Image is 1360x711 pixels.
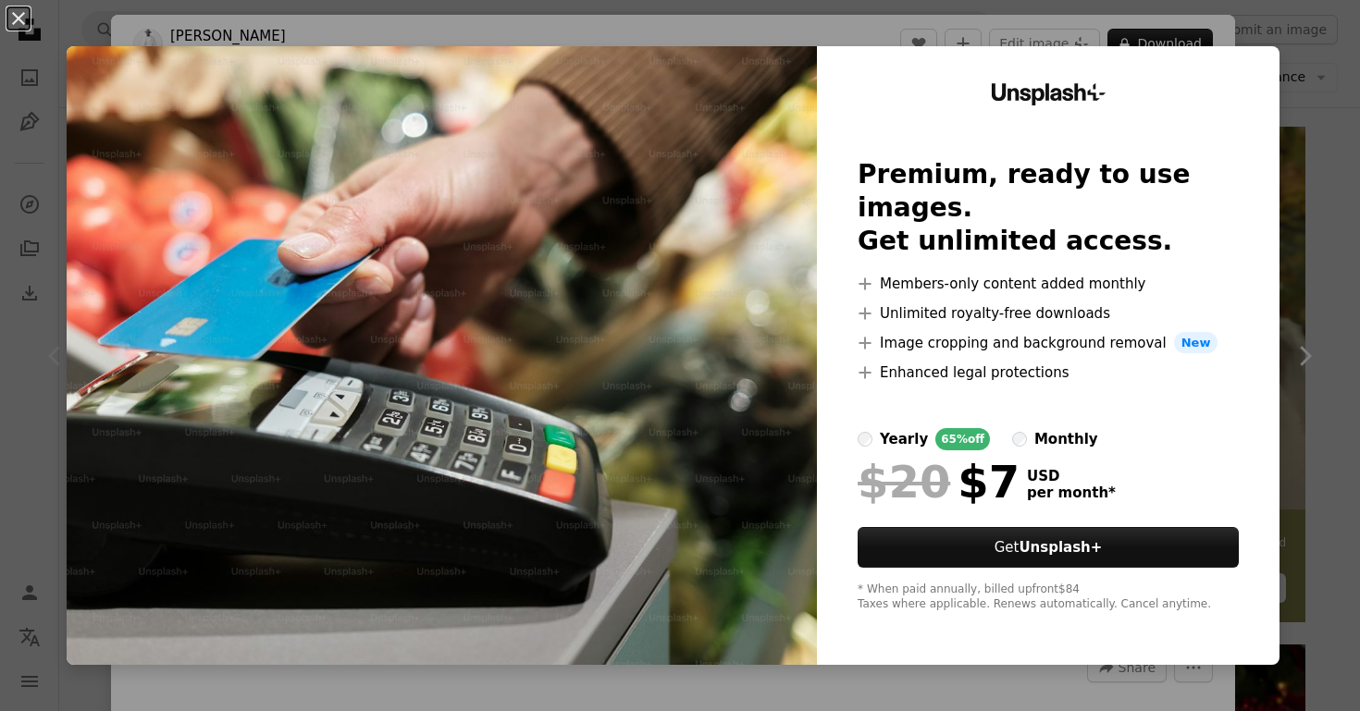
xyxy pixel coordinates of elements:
[858,302,1239,325] li: Unlimited royalty-free downloads
[1019,539,1102,556] strong: Unsplash+
[858,458,1020,506] div: $7
[1027,468,1116,484] span: USD
[858,582,1239,612] div: * When paid annually, billed upfront $84 Taxes where applicable. Renews automatically. Cancel any...
[1174,332,1218,354] span: New
[935,428,990,450] div: 65% off
[858,332,1239,354] li: Image cropping and background removal
[858,432,872,447] input: yearly65%off
[1012,432,1027,447] input: monthly
[858,527,1239,568] button: GetUnsplash+
[858,362,1239,384] li: Enhanced legal protections
[858,273,1239,295] li: Members-only content added monthly
[858,458,950,506] span: $20
[1027,484,1116,501] span: per month *
[858,158,1239,258] h2: Premium, ready to use images. Get unlimited access.
[880,428,928,450] div: yearly
[1034,428,1098,450] div: monthly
